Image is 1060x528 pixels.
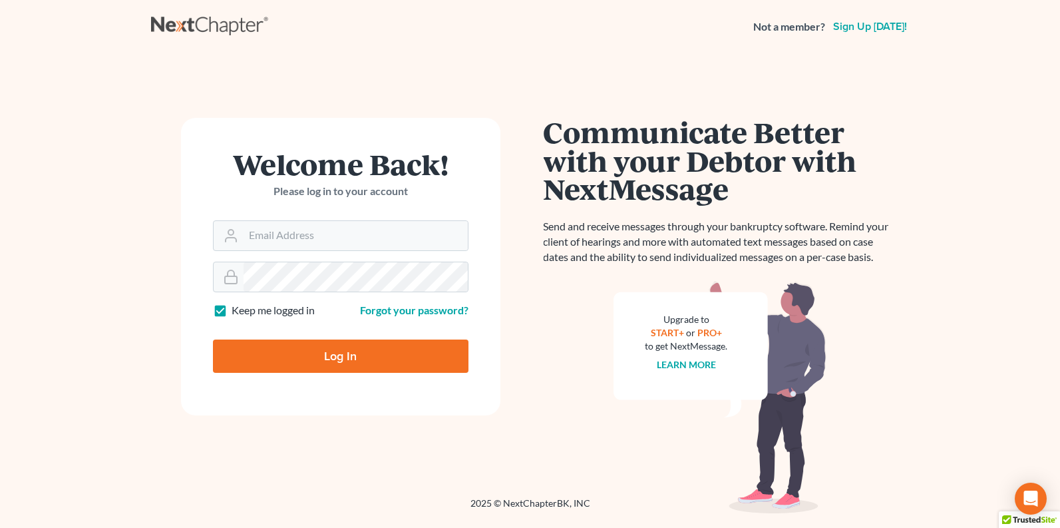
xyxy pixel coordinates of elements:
p: Send and receive messages through your bankruptcy software. Remind your client of hearings and mo... [544,219,896,265]
a: Learn more [657,359,716,370]
div: Open Intercom Messenger [1015,483,1047,515]
strong: Not a member? [753,19,825,35]
span: or [686,327,695,338]
a: Sign up [DATE]! [830,21,910,32]
a: PRO+ [697,327,722,338]
a: Forgot your password? [360,304,468,316]
label: Keep me logged in [232,303,315,318]
a: START+ [651,327,684,338]
input: Email Address [244,221,468,250]
div: Upgrade to [645,313,728,326]
div: 2025 © NextChapterBK, INC [151,497,910,521]
div: to get NextMessage. [645,340,728,353]
h1: Communicate Better with your Debtor with NextMessage [544,118,896,203]
input: Log In [213,340,468,373]
h1: Welcome Back! [213,150,468,178]
img: nextmessage_bg-59042aed3d76b12b5cd301f8e5b87938c9018125f34e5fa2b7a6b67550977c72.svg [614,281,826,514]
p: Please log in to your account [213,184,468,199]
